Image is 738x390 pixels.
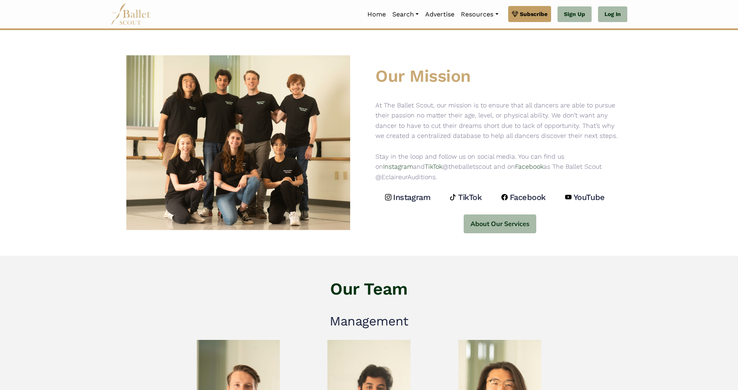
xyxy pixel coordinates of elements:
[508,6,551,22] a: Subscribe
[375,100,624,182] p: At The Ballet Scout, our mission is to ensure that all dancers are able to pursue their passion n...
[450,192,484,202] a: TikTok
[558,6,592,22] a: Sign Up
[425,163,442,170] a: TikTok
[450,194,456,200] img: tiktok logo
[114,313,624,330] h2: Management
[375,65,624,87] h1: Our Mission
[422,6,458,23] a: Advertise
[574,192,605,202] h4: YouTube
[126,53,350,233] img: Ballet Scout Group Picture
[565,192,606,202] a: YouTube
[501,192,548,202] a: Facebook
[385,194,391,200] img: instagram logo
[512,10,518,18] img: gem.svg
[565,194,572,200] img: youtube logo
[510,192,546,202] h4: Facebook
[114,278,624,300] h1: Our Team
[515,163,543,170] a: Facebook
[458,192,482,202] h4: TikTok
[458,6,501,23] a: Resources
[389,6,422,23] a: Search
[383,163,413,170] a: Instagram
[385,192,432,202] a: Instagram
[393,192,430,202] h4: Instagram
[464,214,536,233] button: About Our Services
[375,204,624,233] a: About Our Services
[520,10,547,18] span: Subscribe
[501,194,508,200] img: facebook logo
[364,6,389,23] a: Home
[598,6,627,22] a: Log In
